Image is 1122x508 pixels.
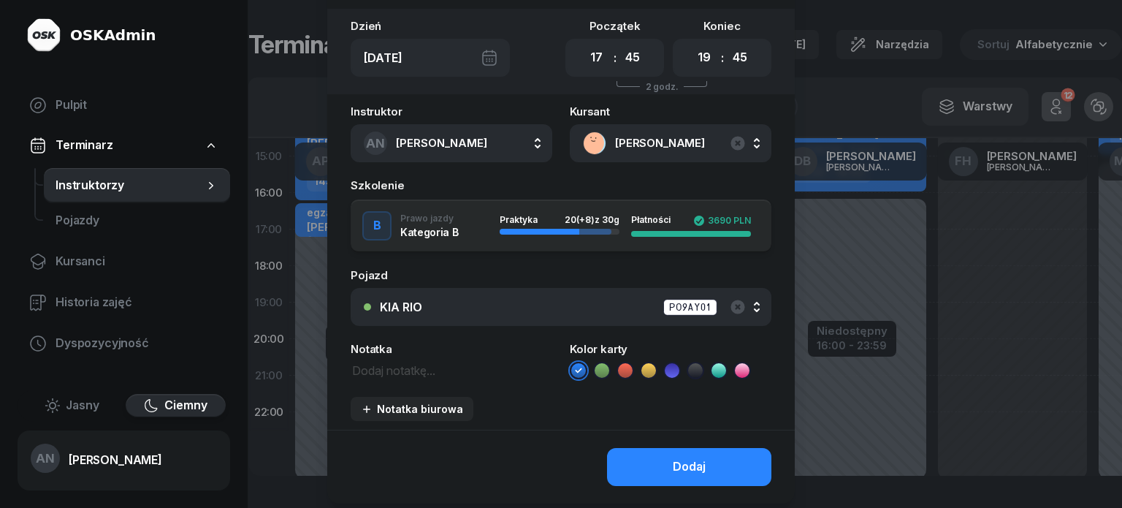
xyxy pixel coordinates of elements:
a: Pulpit [18,88,230,123]
a: Historia zajęć [18,285,230,320]
span: Jasny [66,396,99,415]
span: Terminarz [56,136,113,155]
span: AN [36,452,55,465]
div: [PERSON_NAME] [69,454,162,466]
span: Ciemny [164,396,207,415]
div: OSKAdmin [70,25,156,45]
span: AN [366,137,385,150]
a: Instruktorzy [44,168,230,203]
button: Ciemny [126,394,226,417]
button: Dodaj [607,448,771,486]
span: (+8) [576,214,595,225]
div: : [721,49,724,67]
div: KIA RIO [380,301,422,313]
span: Historia zajęć [56,293,218,312]
span: Pojazdy [56,211,218,230]
div: Notatka biurowa [361,403,463,415]
div: 3690 PLN [693,215,751,227]
span: [PERSON_NAME] [396,136,487,150]
button: KIA RIOPO9AY01 [351,288,771,326]
span: Pulpit [56,96,218,115]
img: logo-light@2x.png [26,18,61,53]
button: BPrawo jazdyKategoria BPraktyka20(+8)z 30gPłatności3690 PLN [351,200,771,252]
a: Kursanci [18,244,230,279]
a: Dyspozycyjność [18,326,230,361]
a: Pojazdy [44,203,230,238]
button: Notatka biurowa [351,397,473,421]
span: Dyspozycyjność [56,334,218,353]
span: [PERSON_NAME] [615,134,758,153]
a: Terminarz [18,129,230,162]
span: Kursanci [56,252,218,271]
div: Płatności [631,215,679,227]
div: : [614,49,617,67]
span: Instruktorzy [56,176,204,195]
button: Jasny [22,394,123,417]
span: Praktyka [500,214,538,225]
div: 20 z 30g [565,215,619,224]
button: AN[PERSON_NAME] [351,124,552,162]
div: PO9AY01 [663,299,717,316]
div: Dodaj [673,458,706,477]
